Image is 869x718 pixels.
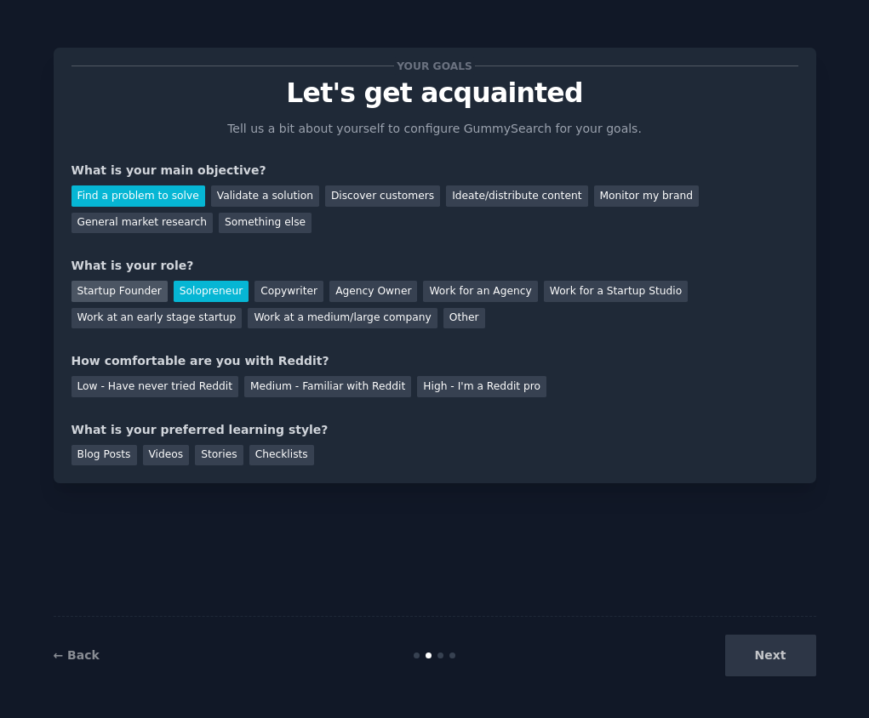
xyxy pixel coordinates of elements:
div: Checklists [249,445,314,466]
div: Other [443,308,485,329]
div: What is your preferred learning style? [71,421,798,439]
div: Medium - Familiar with Reddit [244,376,411,397]
div: Work at an early stage startup [71,308,243,329]
div: Videos [143,445,190,466]
span: Your goals [394,57,476,75]
div: Ideate/distribute content [446,185,587,207]
div: Copywriter [254,281,323,302]
p: Tell us a bit about yourself to configure GummySearch for your goals. [220,120,649,138]
div: Blog Posts [71,445,137,466]
div: Low - Have never tried Reddit [71,376,238,397]
div: What is your role? [71,257,798,275]
div: Find a problem to solve [71,185,205,207]
div: Work at a medium/large company [248,308,437,329]
a: ← Back [54,648,100,662]
div: Discover customers [325,185,440,207]
div: Solopreneur [174,281,249,302]
div: Agency Owner [329,281,417,302]
div: Stories [195,445,243,466]
div: Something else [219,213,312,234]
div: High - I'm a Reddit pro [417,376,546,397]
div: Validate a solution [211,185,319,207]
div: General market research [71,213,214,234]
div: What is your main objective? [71,162,798,179]
div: Work for a Startup Studio [544,281,688,302]
div: Work for an Agency [423,281,537,302]
div: Startup Founder [71,281,168,302]
div: How comfortable are you with Reddit? [71,352,798,370]
p: Let's get acquainted [71,78,798,108]
div: Monitor my brand [594,185,699,207]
